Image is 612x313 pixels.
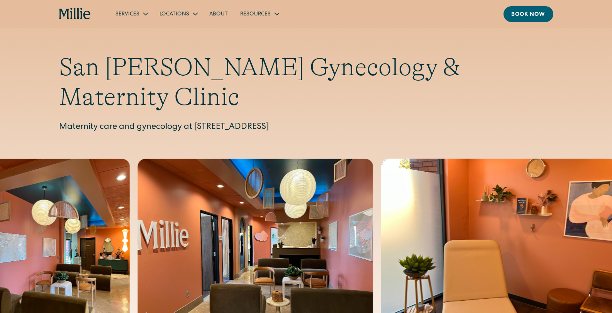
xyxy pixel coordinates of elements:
div: Services [109,7,153,20]
div: Services [115,10,139,19]
div: Resources [240,10,271,19]
h1: San [PERSON_NAME] Gynecology & Maternity Clinic [59,52,553,112]
div: Locations [153,7,203,20]
a: About [203,7,234,20]
p: Maternity care and gynecology at [STREET_ADDRESS] [59,121,553,134]
div: Book now [511,11,546,19]
a: home [59,8,91,20]
div: Locations [159,10,189,19]
a: Book now [504,6,553,22]
div: Resources [234,7,285,20]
